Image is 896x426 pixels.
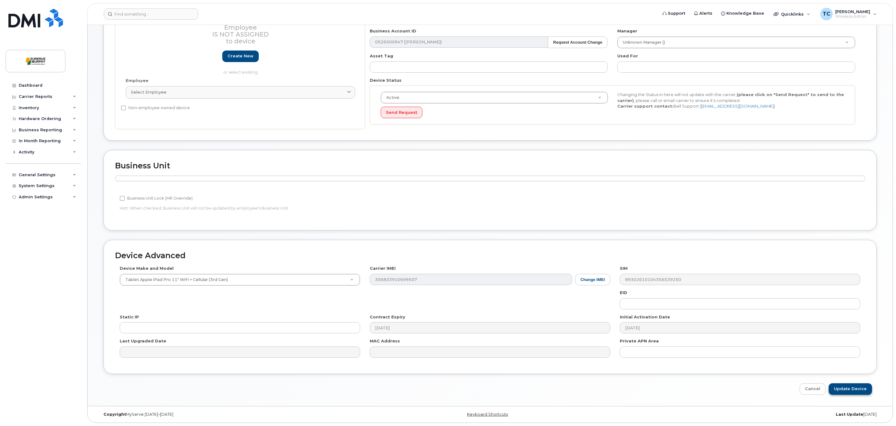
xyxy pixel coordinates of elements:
a: Cancel [800,383,826,395]
span: Quicklinks [781,12,804,17]
strong: (please click on "Send Request" to send to the carrier) [617,92,844,103]
a: Alerts [690,7,717,20]
button: Change IMEI [575,274,610,285]
input: Non-employee owned device [121,105,126,110]
label: Last Upgraded Date [120,338,166,344]
a: Support [658,7,690,20]
h2: Device Advanced [115,251,865,260]
div: Thomas Campbell [816,8,881,20]
label: SIM [620,265,628,271]
p: Hint: When checked, Business Unit will not be updated by employee's Business Unit [120,205,610,211]
label: Device Make and Model [120,265,174,271]
a: Keyboard Shortcuts [467,412,508,417]
span: Wireless Admin [835,14,870,19]
span: Tablet Apple iPad Pro 11" WiFi + Cellular (3rd Gen) [122,277,228,283]
span: Select employee [131,89,166,95]
div: Quicklinks [769,8,815,20]
strong: Last Update [836,412,863,417]
label: Business Account ID [370,28,416,34]
span: Is not assigned [212,31,269,38]
label: EID [620,290,627,296]
a: Create new [222,51,259,62]
a: Tablet Apple iPad Pro 11" WiFi + Cellular (3rd Gen) [120,274,360,285]
a: Active [381,92,608,103]
label: Non-employee owned device [121,104,190,112]
a: Knowledge Base [717,7,768,20]
a: Unknown Manager () [618,37,855,48]
button: Request Account Change [548,36,608,48]
input: Business Unit Lock (HR Override) [120,196,125,201]
strong: Request Account Change [553,40,602,45]
label: Employee [126,78,148,84]
label: Business Unit Lock (HR Override) [120,195,193,202]
label: Carrier IMEI [370,265,396,271]
div: MyServe [DATE]–[DATE] [99,412,360,417]
input: Find something... [104,8,198,20]
span: Active [383,95,399,100]
label: Initial Activation Date [620,314,670,320]
div: [DATE] [620,412,881,417]
label: Contract Expiry [370,314,405,320]
label: Used For [617,53,638,59]
span: Alerts [699,10,712,17]
span: [PERSON_NAME] [835,9,870,14]
label: Asset Tag [370,53,393,59]
span: TC [823,10,830,18]
h2: Business Unit [115,162,865,170]
a: [EMAIL_ADDRESS][DOMAIN_NAME] [701,104,774,109]
p: or select existing [126,69,355,75]
input: Update Device [829,383,872,395]
button: Send Request [381,107,422,118]
span: Support [668,10,685,17]
span: Unknown Manager () [619,40,665,45]
span: to device [226,37,255,45]
h3: Employee [126,24,355,45]
label: Private APN Area [620,338,659,344]
label: Manager [617,28,637,34]
strong: Carrier support contact: [617,104,673,109]
strong: Copyright [104,412,126,417]
a: Select employee [126,86,355,99]
label: Static IP [120,314,139,320]
label: MAC Address [370,338,400,344]
label: Device Status [370,77,402,83]
span: Knowledge Base [726,10,764,17]
div: Changing the Status in here will not update with the carrier, , please call or email carrier to e... [613,92,849,109]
